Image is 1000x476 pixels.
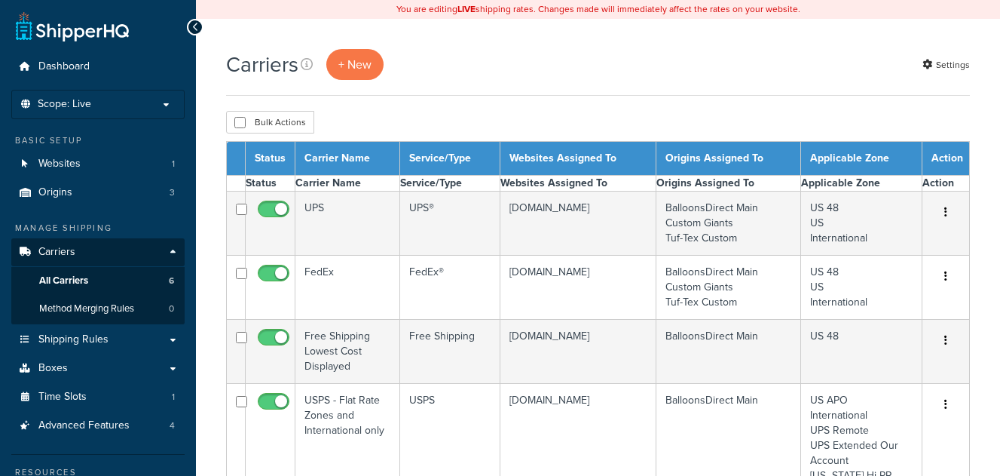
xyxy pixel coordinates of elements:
[39,275,88,287] span: All Carriers
[11,326,185,354] a: Shipping Rules
[172,391,175,404] span: 1
[295,320,400,384] td: Free Shipping Lowest Cost Displayed
[11,295,185,323] a: Method Merging Rules 0
[11,134,185,147] div: Basic Setup
[800,142,922,176] th: Applicable Zone
[800,176,922,192] th: Applicable Zone
[170,419,175,432] span: 4
[38,246,75,259] span: Carriers
[922,54,970,75] a: Settings
[11,295,185,323] li: Method Merging Rules
[16,11,129,41] a: ShipperHQ Home
[11,238,185,266] a: Carriers
[922,142,970,176] th: Action
[11,53,185,81] a: Dashboard
[11,238,185,324] li: Carriers
[38,419,130,432] span: Advanced Features
[11,412,185,440] li: Advanced Features
[38,60,90,73] span: Dashboard
[800,192,922,256] td: US 48 US International
[226,50,298,79] h1: Carriers
[38,391,87,404] span: Time Slots
[11,150,185,178] li: Websites
[800,256,922,320] td: US 48 US International
[246,176,295,192] th: Status
[11,267,185,295] a: All Carriers 6
[656,192,800,256] td: BalloonsDirect Main Custom Giants Tuf-Tex Custom
[11,179,185,207] li: Origins
[11,355,185,382] a: Boxes
[11,412,185,440] a: Advanced Features 4
[500,142,656,176] th: Websites Assigned To
[11,179,185,207] a: Origins 3
[38,186,72,199] span: Origins
[656,320,800,384] td: BalloonsDirect Main
[656,256,800,320] td: BalloonsDirect Main Custom Giants Tuf-Tex Custom
[922,176,970,192] th: Action
[170,186,175,199] span: 3
[246,142,295,176] th: Status
[500,192,656,256] td: [DOMAIN_NAME]
[326,49,384,80] a: + New
[11,150,185,178] a: Websites 1
[399,256,500,320] td: FedEx®
[656,176,800,192] th: Origins Assigned To
[11,222,185,235] div: Manage Shipping
[38,158,81,170] span: Websites
[500,256,656,320] td: [DOMAIN_NAME]
[11,383,185,411] li: Time Slots
[656,142,800,176] th: Origins Assigned To
[295,192,400,256] td: UPS
[457,2,476,16] b: LIVE
[38,362,68,375] span: Boxes
[295,176,400,192] th: Carrier Name
[295,142,400,176] th: Carrier Name
[38,333,109,346] span: Shipping Rules
[169,302,174,315] span: 0
[399,192,500,256] td: UPS®
[38,98,91,111] span: Scope: Live
[500,176,656,192] th: Websites Assigned To
[226,111,314,134] button: Bulk Actions
[169,275,174,287] span: 6
[399,176,500,192] th: Service/Type
[500,320,656,384] td: [DOMAIN_NAME]
[11,267,185,295] li: All Carriers
[11,383,185,411] a: Time Slots 1
[399,320,500,384] td: Free Shipping
[295,256,400,320] td: FedEx
[800,320,922,384] td: US 48
[39,302,134,315] span: Method Merging Rules
[399,142,500,176] th: Service/Type
[172,158,175,170] span: 1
